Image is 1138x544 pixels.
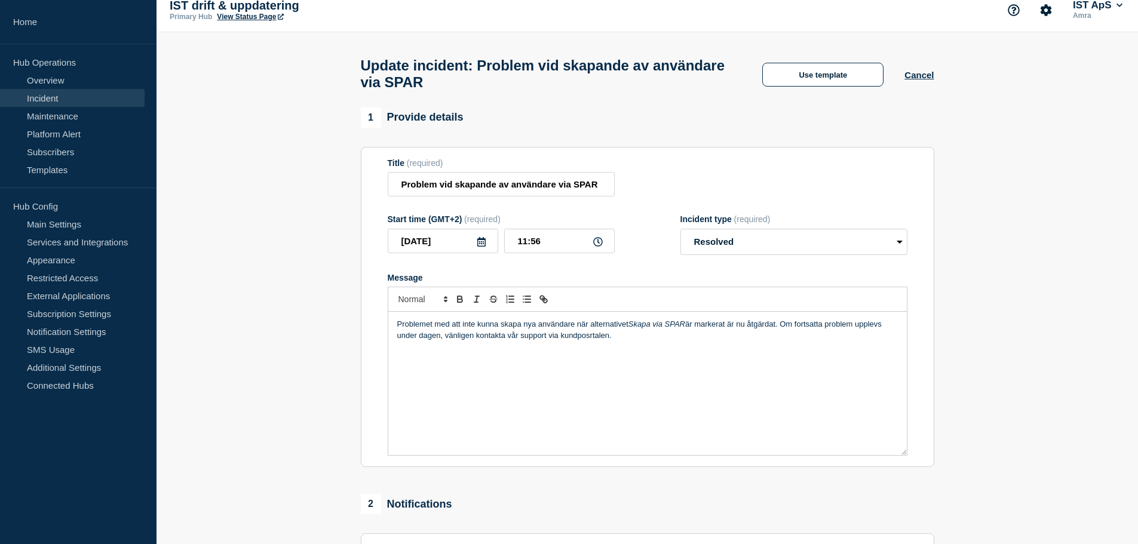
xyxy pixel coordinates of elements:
div: Notifications [361,494,452,514]
p: Amra [1070,11,1125,20]
div: Provide details [361,107,464,128]
input: YYYY-MM-DD [388,229,498,253]
span: (required) [734,214,771,224]
button: Toggle bulleted list [519,292,535,306]
div: Message [388,312,907,455]
select: Incident type [680,229,907,255]
span: 2 [361,494,381,514]
button: Toggle bold text [452,292,468,306]
button: Toggle link [535,292,552,306]
a: View Status Page [217,13,283,21]
button: Toggle strikethrough text [485,292,502,306]
input: Title [388,172,615,196]
span: 1 [361,107,381,128]
div: Title [388,158,615,168]
button: Toggle italic text [468,292,485,306]
p: Primary Hub [170,13,212,21]
button: Toggle ordered list [502,292,519,306]
h1: Update incident: Problem vid skapande av användare via SPAR [361,57,742,91]
div: Start time (GMT+2) [388,214,615,224]
div: Message [388,273,907,282]
div: Incident type [680,214,907,224]
input: HH:MM [504,229,615,253]
p: Problemet med att inte kunna skapa nya användare när alternativet är markerat är nu åtgärdat. Om ... [397,319,898,341]
button: Use template [762,63,884,87]
span: (required) [407,158,443,168]
span: Font size [393,292,452,306]
button: Cancel [904,70,934,80]
span: (required) [464,214,501,224]
em: Skapa via SPAR [628,319,685,328]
